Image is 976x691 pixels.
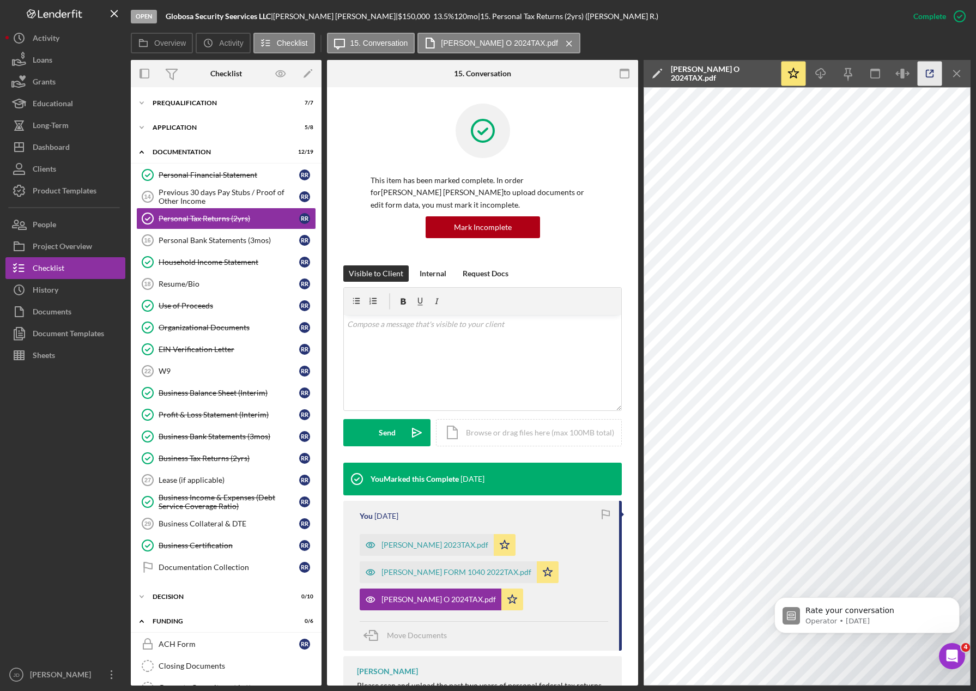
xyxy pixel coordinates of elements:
[210,69,242,78] div: Checklist
[381,568,531,577] div: [PERSON_NAME] FORM 1040 2022TAX.pdf
[387,631,447,640] span: Move Documents
[33,136,70,161] div: Dashboard
[159,258,299,266] div: Household Income Statement
[357,667,418,676] div: [PERSON_NAME]
[159,476,299,484] div: Lease (if applicable)
[5,27,125,49] a: Activity
[417,33,580,53] button: [PERSON_NAME] O 2024TAX.pdf
[144,520,151,527] tspan: 29
[299,213,310,224] div: R R
[131,10,157,23] div: Open
[159,389,299,397] div: Business Balance Sheet (Interim)
[294,618,313,625] div: 0 / 6
[758,574,976,662] iframe: Intercom notifications message
[136,295,316,317] a: Use of ProceedsRR
[136,535,316,556] a: Business CertificationRR
[153,100,286,106] div: Prequalification
[159,367,299,375] div: W9
[33,323,104,347] div: Document Templates
[5,180,125,202] button: Product Templates
[299,278,310,289] div: R R
[5,344,125,366] button: Sheets
[159,454,299,463] div: Business Tax Returns (2yrs)
[159,432,299,441] div: Business Bank Statements (3mos)
[33,158,56,183] div: Clients
[136,426,316,447] a: Business Bank Statements (3mos)RR
[5,323,125,344] button: Document Templates
[136,469,316,491] a: 27Lease (if applicable)RR
[5,136,125,158] a: Dashboard
[374,512,398,520] time: 2025-06-17 20:24
[5,235,125,257] button: Project Overview
[350,39,408,47] label: 15. Conversation
[5,49,125,71] button: Loans
[136,317,316,338] a: Organizational DocumentsRR
[454,69,511,78] div: 15. Conversation
[5,93,125,114] a: Educational
[5,257,125,279] button: Checklist
[349,265,403,282] div: Visible to Client
[144,193,151,200] tspan: 14
[294,100,313,106] div: 7 / 7
[5,664,125,686] button: JD[PERSON_NAME]
[5,114,125,136] button: Long-Term
[253,33,315,53] button: Checklist
[33,214,56,238] div: People
[299,496,310,507] div: R R
[913,5,946,27] div: Complete
[299,169,310,180] div: R R
[131,33,193,53] button: Overview
[136,186,316,208] a: 14Previous 30 days Pay Stubs / Proof of Other IncomeRR
[420,265,446,282] div: Internal
[159,171,299,179] div: Personal Financial Statement
[441,39,558,47] label: [PERSON_NAME] O 2024TAX.pdf
[159,301,299,310] div: Use of Proceeds
[154,39,186,47] label: Overview
[371,475,459,483] div: You Marked this Complete
[136,404,316,426] a: Profit & Loss Statement (Interim)RR
[153,593,286,600] div: Decision
[27,664,98,688] div: [PERSON_NAME]
[426,216,540,238] button: Mark Incomplete
[433,12,454,21] div: 13.5 %
[299,300,310,311] div: R R
[379,419,396,446] div: Send
[454,12,478,21] div: 120 mo
[299,235,310,246] div: R R
[159,345,299,354] div: EIN Verification Letter
[454,216,512,238] div: Mark Incomplete
[294,124,313,131] div: 5 / 8
[671,65,774,82] div: [PERSON_NAME] O 2024TAX.pdf
[343,419,431,446] button: Send
[153,124,286,131] div: Application
[159,662,316,670] div: Closing Documents
[159,541,299,550] div: Business Certification
[136,382,316,404] a: Business Balance Sheet (Interim)RR
[360,534,516,556] button: [PERSON_NAME] 2023TAX.pdf
[159,493,299,511] div: Business Income & Expenses (Debt Service Coverage Ratio)
[5,71,125,93] button: Grants
[294,593,313,600] div: 0 / 10
[414,265,452,282] button: Internal
[457,265,514,282] button: Request Docs
[136,556,316,578] a: Documentation CollectionRR
[136,633,316,655] a: ACH FormRR
[144,281,150,287] tspan: 18
[360,512,373,520] div: You
[5,279,125,301] a: History
[136,273,316,295] a: 18Resume/BioRR
[159,640,299,648] div: ACH Form
[5,301,125,323] button: Documents
[299,257,310,268] div: R R
[277,39,308,47] label: Checklist
[33,93,73,117] div: Educational
[299,366,310,377] div: R R
[294,149,313,155] div: 12 / 19
[961,643,970,652] span: 4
